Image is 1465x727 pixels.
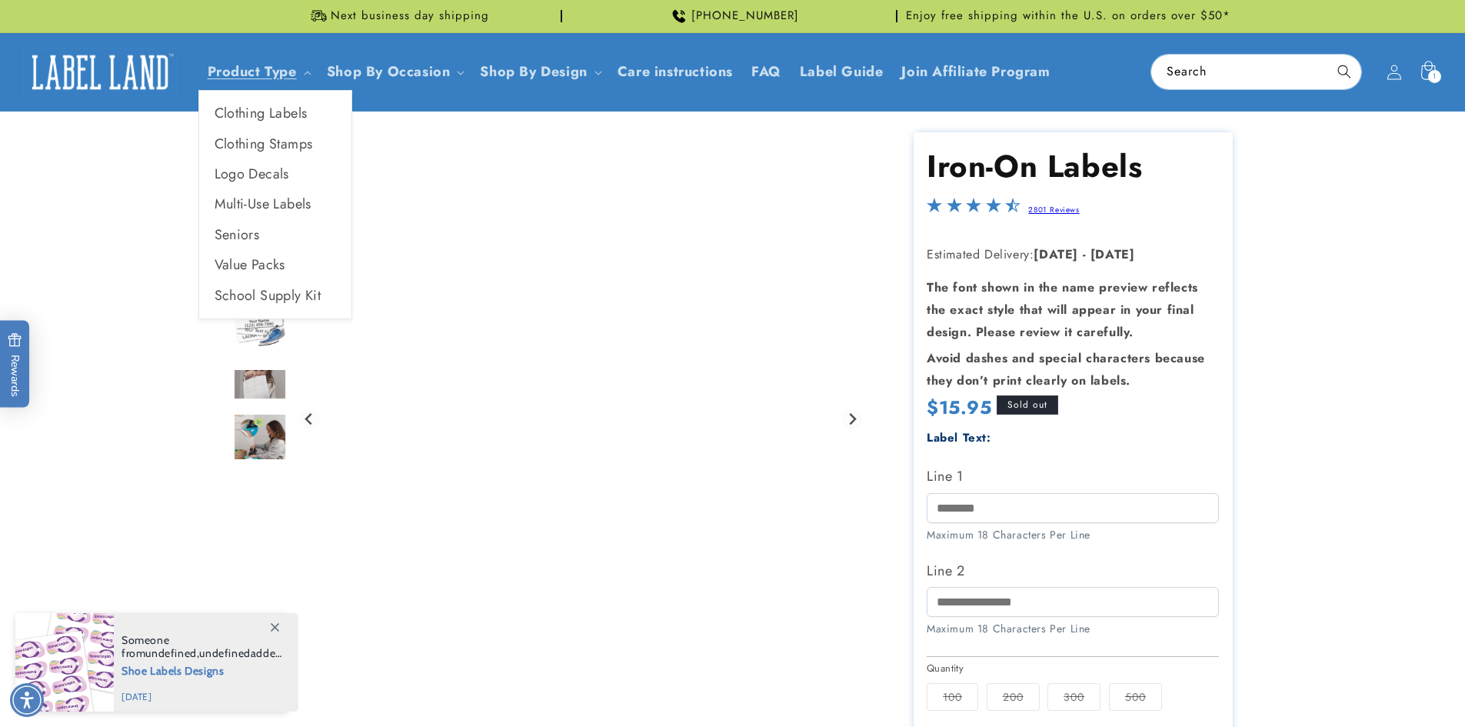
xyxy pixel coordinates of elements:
label: 100 [927,683,978,711]
div: Accessibility Menu [10,683,44,717]
button: Search [1327,55,1361,88]
strong: - [1083,245,1087,263]
span: Join Affiliate Program [901,63,1050,81]
button: Go to last slide [299,409,320,429]
a: Logo Decals [199,159,351,189]
a: Label Land [18,42,183,102]
img: Label Land [23,48,177,96]
a: FAQ [742,54,791,90]
p: Estimated Delivery: [927,244,1219,266]
span: FAQ [751,63,781,81]
span: Sold out [997,395,1058,415]
span: Care instructions [618,63,733,81]
div: Go to slide 4 [233,301,287,355]
a: Value Packs [199,250,351,280]
span: undefined [145,646,196,660]
a: Product Type [208,62,297,82]
img: Iron-On Labels - Label Land [233,413,287,467]
label: 500 [1109,683,1162,711]
a: Multi-Use Labels [199,189,351,219]
div: Go to slide 5 [233,357,287,411]
span: undefined [199,646,250,660]
span: Rewards [8,332,22,396]
a: School Supply Kit [199,281,351,311]
a: Label Guide [791,54,893,90]
strong: [DATE] [1034,245,1078,263]
a: Seniors [199,220,351,250]
span: Next business day shipping [331,8,489,24]
summary: Shop By Design [471,54,608,90]
a: Clothing Stamps [199,129,351,159]
a: Join Affiliate Program [892,54,1059,90]
strong: Avoid dashes and special characters because they don’t print clearly on labels. [927,349,1205,389]
a: Care instructions [608,54,742,90]
label: Line 2 [927,559,1219,583]
strong: The font shown in the name preview reflects the exact style that will appear in your final design... [927,278,1198,341]
label: 300 [1047,683,1100,711]
a: Shop By Design [480,62,587,82]
button: Next slide [841,409,862,429]
label: 200 [987,683,1040,711]
span: Someone from , added this product to their cart. [122,634,282,660]
span: Shop By Occasion [327,63,451,81]
strong: [DATE] [1090,245,1135,263]
img: null [233,369,287,400]
div: Maximum 18 Characters Per Line [927,527,1219,543]
span: [PHONE_NUMBER] [691,8,799,24]
h1: Iron-On Labels [927,146,1219,186]
span: Enjoy free shipping within the U.S. on orders over $50* [906,8,1230,24]
summary: Shop By Occasion [318,54,471,90]
legend: Quantity [927,661,965,676]
a: Clothing Labels [199,98,351,128]
label: Line 1 [927,464,1219,489]
div: Go to slide 6 [233,413,287,467]
span: 4.5-star overall rating [927,202,1021,219]
span: Label Guide [800,63,884,81]
label: Label Text: [927,429,991,446]
span: 1 [1433,70,1437,83]
img: Iron-on name labels with an iron [233,301,287,355]
a: 2801 Reviews [1028,204,1079,215]
div: Maximum 18 Characters Per Line [927,621,1219,637]
summary: Product Type [198,54,318,90]
span: $15.95 [927,395,992,419]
